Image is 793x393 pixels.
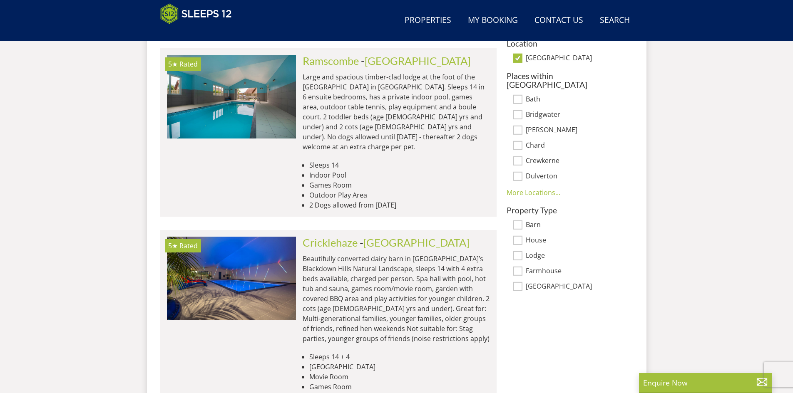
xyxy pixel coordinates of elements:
[179,59,198,69] span: Rated
[507,206,626,215] h3: Property Type
[167,55,296,138] img: ramscombe-somerset-holiday-home-accommodation-sleeps-10.original.jpg
[526,172,626,181] label: Dulverton
[526,252,626,261] label: Lodge
[309,160,490,170] li: Sleeps 14
[167,237,296,320] img: cricklehaze_somerset_accommodation_vacation_home_sleeping_9.original.jpg
[526,126,626,135] label: [PERSON_NAME]
[160,3,232,24] img: Sleeps 12
[643,377,768,388] p: Enquire Now
[168,241,178,250] span: Cricklehaze has a 5 star rating under the Quality in Tourism Scheme
[361,54,471,67] span: -
[507,188,560,197] a: More Locations...
[526,54,626,63] label: [GEOGRAPHIC_DATA]
[526,111,626,120] label: Bridgwater
[168,59,178,69] span: Ramscombe has a 5 star rating under the Quality in Tourism Scheme
[156,29,244,36] iframe: Customer reviews powered by Trustpilot
[303,254,490,344] p: Beautifully converted dairy barn in [GEOGRAPHIC_DATA]’s Blackdown Hills Natural Landscape, sleeps...
[507,39,626,48] h3: Location
[303,236,358,249] a: Cricklehaze
[309,190,490,200] li: Outdoor Play Area
[167,55,296,138] a: 5★ Rated
[597,11,633,30] a: Search
[526,95,626,104] label: Bath
[309,362,490,372] li: [GEOGRAPHIC_DATA]
[526,141,626,151] label: Chard
[507,72,626,89] h3: Places within [GEOGRAPHIC_DATA]
[303,72,490,152] p: Large and spacious timber-clad lodge at the foot of the [GEOGRAPHIC_DATA] in [GEOGRAPHIC_DATA]. S...
[309,180,490,190] li: Games Room
[309,382,490,392] li: Games Room
[526,221,626,230] label: Barn
[309,352,490,362] li: Sleeps 14 + 4
[303,54,359,67] a: Ramscombe
[526,267,626,276] label: Farmhouse
[309,372,490,382] li: Movie Room
[531,11,587,30] a: Contact Us
[179,241,198,250] span: Rated
[309,170,490,180] li: Indoor Pool
[526,236,626,245] label: House
[167,237,296,320] a: 5★ Rated
[365,54,471,67] a: [GEOGRAPHIC_DATA]
[526,157,626,166] label: Crewkerne
[526,282,626,292] label: [GEOGRAPHIC_DATA]
[363,236,470,249] a: [GEOGRAPHIC_DATA]
[309,200,490,210] li: 2 Dogs allowed from [DATE]
[360,236,470,249] span: -
[401,11,455,30] a: Properties
[465,11,521,30] a: My Booking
